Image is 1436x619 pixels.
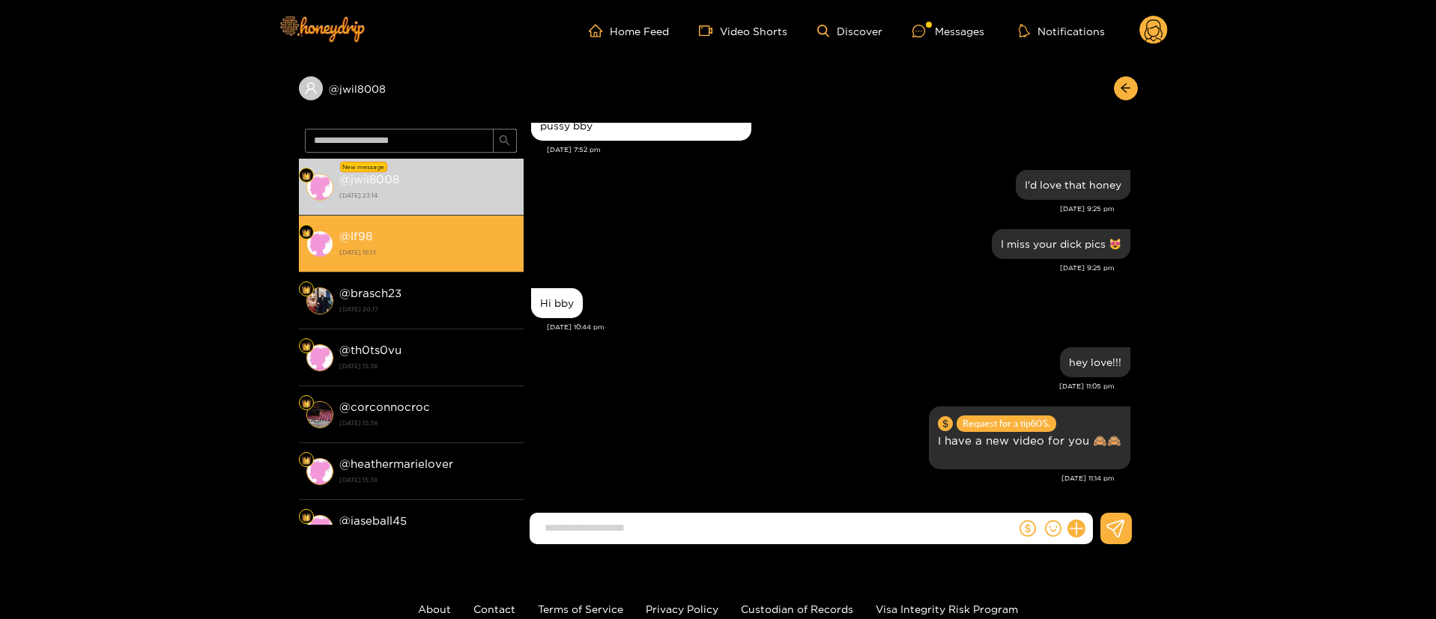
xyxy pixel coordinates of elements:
span: arrow-left [1120,82,1131,95]
div: Oct. 6, 11:05 pm [1060,347,1130,377]
span: search [499,135,510,147]
span: video-camera [699,24,720,37]
div: Sep. 3, 9:25 pm [992,229,1130,259]
strong: @ th0ts0vu [339,344,402,356]
strong: @ lf98 [339,230,372,243]
div: I miss your dick pics 😻 [1001,238,1121,250]
img: conversation [306,344,333,371]
strong: [DATE] 15:38 [339,416,516,430]
strong: [DATE] 23:14 [339,189,516,202]
a: Contact [473,603,515,615]
span: home [589,24,610,37]
span: Request for a tip 60 $. [957,415,1056,432]
button: search [493,129,517,153]
img: conversation [306,401,333,428]
div: Oct. 6, 11:14 pm [929,406,1130,469]
div: hey love!!! [1069,356,1121,368]
strong: @ heathermarielover [339,457,453,470]
span: smile [1045,520,1061,537]
strong: @ brasch23 [339,287,402,299]
img: Fan Level [302,456,311,465]
strong: [DATE] 16:13 [339,246,516,259]
strong: [DATE] 20:17 [339,302,516,316]
div: [DATE] 7:52 pm [547,144,1130,155]
div: Sep. 3, 9:25 pm [1016,170,1130,200]
img: conversation [306,174,333,201]
div: New message [340,162,387,172]
div: [DATE] 11:05 pm [531,381,1115,391]
strong: @ corconnocroc [339,400,430,413]
img: conversation [306,458,333,485]
img: Fan Level [302,285,311,294]
a: Home Feed [589,24,669,37]
img: Fan Level [302,342,311,351]
img: conversation [306,287,333,314]
div: Messages [912,22,984,40]
div: @jwil8008 [299,76,524,100]
strong: [DATE] 15:38 [339,473,516,487]
a: Visa Integrity Risk Program [876,603,1018,615]
div: [DATE] 9:25 pm [531,263,1115,273]
a: Video Shorts [699,24,787,37]
a: Discover [817,25,882,37]
strong: @ jwil8008 [339,173,399,186]
span: dollar-circle [938,416,953,431]
img: Fan Level [302,513,311,522]
img: Fan Level [302,228,311,237]
button: Notifications [1014,23,1109,38]
div: I'd love that honey [1025,179,1121,191]
span: user [304,82,318,95]
a: Custodian of Records [741,603,853,615]
div: [DATE] 10:44 pm [547,322,1130,332]
button: arrow-left [1114,76,1138,100]
div: [DATE] 11:14 pm [531,473,1115,484]
span: dollar [1020,520,1036,537]
img: Fan Level [302,399,311,408]
div: Oct. 6, 10:44 pm [531,288,583,318]
div: Hi bby [540,297,574,309]
p: I have a new video for you 🙈🙈 [938,432,1121,449]
img: conversation [306,515,333,542]
strong: [DATE] 15:38 [339,359,516,373]
a: Terms of Service [538,603,623,615]
img: conversation [306,231,333,257]
button: dollar [1017,517,1039,540]
strong: @ jaseball45 [339,514,407,527]
img: Fan Level [302,171,311,180]
a: Privacy Policy [646,603,718,615]
a: About [418,603,451,615]
div: [DATE] 9:25 pm [531,204,1115,214]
